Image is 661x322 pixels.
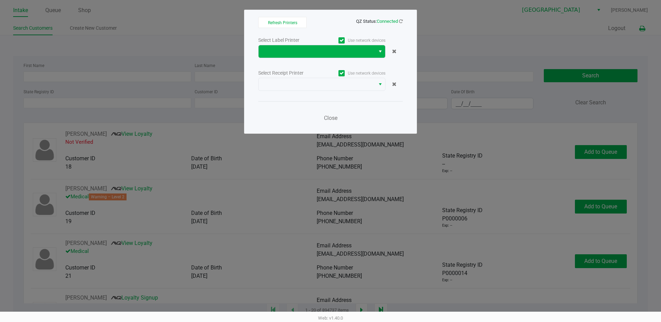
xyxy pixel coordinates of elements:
[318,315,343,321] span: Web: v1.40.0
[258,17,307,28] button: Refresh Printers
[375,78,385,91] button: Select
[258,37,322,44] div: Select Label Printer
[322,37,385,44] label: Use network devices
[258,69,322,77] div: Select Receipt Printer
[320,111,341,125] button: Close
[375,45,385,58] button: Select
[268,20,297,25] span: Refresh Printers
[377,19,398,24] span: Connected
[324,115,337,121] span: Close
[322,70,385,76] label: Use network devices
[356,19,403,24] span: QZ Status:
